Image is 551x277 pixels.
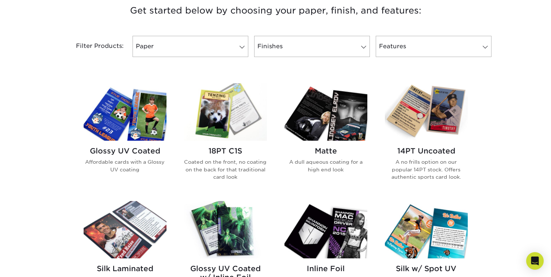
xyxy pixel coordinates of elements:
img: Silk w/ Spot UV Trading Cards [385,201,468,258]
img: Matte Trading Cards [284,83,367,141]
h2: Silk Laminated [84,264,167,273]
img: Glossy UV Coated w/ Inline Foil Trading Cards [184,201,267,258]
h2: Glossy UV Coated [84,147,167,155]
h2: Silk w/ Spot UV [385,264,468,273]
p: A dull aqueous coating for a high end look [284,158,367,173]
img: Glossy UV Coated Trading Cards [84,83,167,141]
a: Features [376,36,491,57]
div: Filter Products: [57,36,130,57]
div: Open Intercom Messenger [526,252,544,270]
img: 14PT Uncoated Trading Cards [385,83,468,141]
a: Matte Trading Cards Matte A dull aqueous coating for a high end look [284,83,367,192]
a: 18PT C1S Trading Cards 18PT C1S Coated on the front, no coating on the back for that traditional ... [184,83,267,192]
h2: 18PT C1S [184,147,267,155]
a: 14PT Uncoated Trading Cards 14PT Uncoated A no frills option on our popular 14PT stock. Offers au... [385,83,468,192]
img: Inline Foil Trading Cards [284,201,367,258]
iframe: Google Customer Reviews [2,255,62,274]
a: Paper [133,36,248,57]
img: 18PT C1S Trading Cards [184,83,267,141]
h2: Inline Foil [284,264,367,273]
a: Glossy UV Coated Trading Cards Glossy UV Coated Affordable cards with a Glossy UV coating [84,83,167,192]
p: A no frills option on our popular 14PT stock. Offers authentic sports card look. [385,158,468,181]
a: Finishes [254,36,370,57]
h2: Matte [284,147,367,155]
p: Coated on the front, no coating on the back for that traditional card look [184,158,267,181]
h2: 14PT Uncoated [385,147,468,155]
p: Affordable cards with a Glossy UV coating [84,158,167,173]
img: Silk Laminated Trading Cards [84,201,167,258]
